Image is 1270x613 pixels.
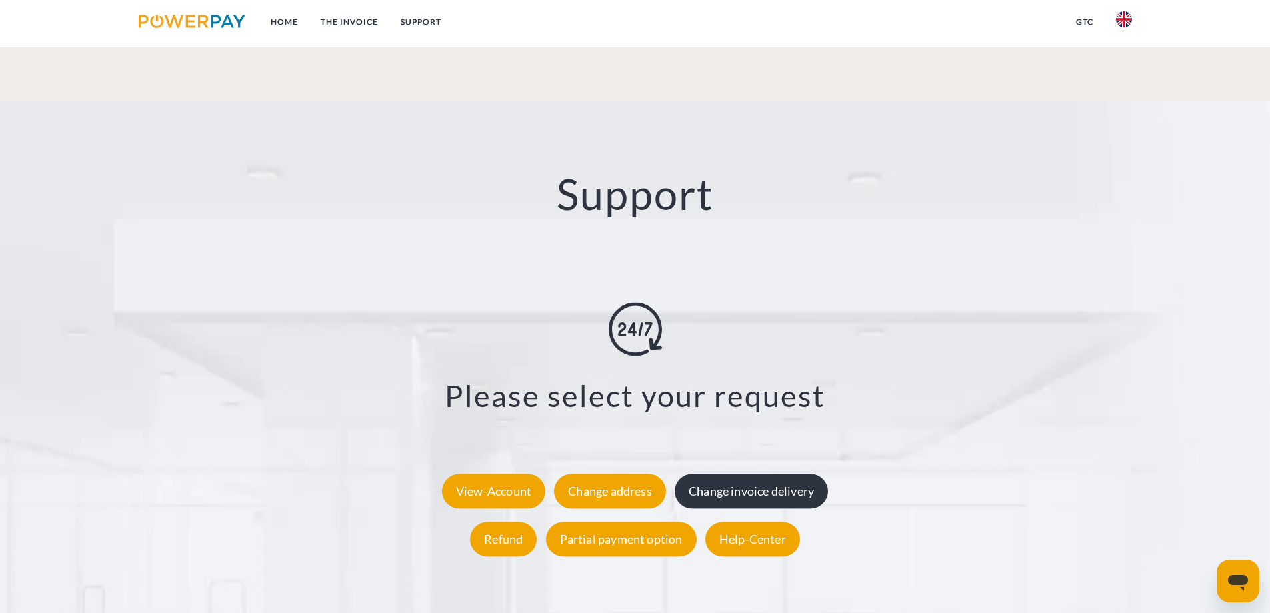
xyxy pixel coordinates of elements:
[259,10,309,34] a: Home
[1217,560,1259,602] iframe: Button to launch messaging window
[139,15,246,28] img: logo-powerpay.svg
[439,484,549,499] a: View-Account
[705,522,800,557] div: Help-Center
[470,522,537,557] div: Refund
[543,532,700,547] a: Partial payment option
[63,168,1207,221] h2: Support
[467,532,540,547] a: Refund
[546,522,697,557] div: Partial payment option
[309,10,389,34] a: THE INVOICE
[609,302,662,356] img: online-shopping.svg
[675,474,828,509] div: Change invoice delivery
[554,474,666,509] div: Change address
[1116,11,1132,27] img: en
[551,484,669,499] a: Change address
[442,474,545,509] div: View-Account
[1065,10,1105,34] a: GTC
[389,10,453,34] a: Support
[702,532,803,547] a: Help-Center
[80,377,1190,414] h3: Please select your request
[671,484,831,499] a: Change invoice delivery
